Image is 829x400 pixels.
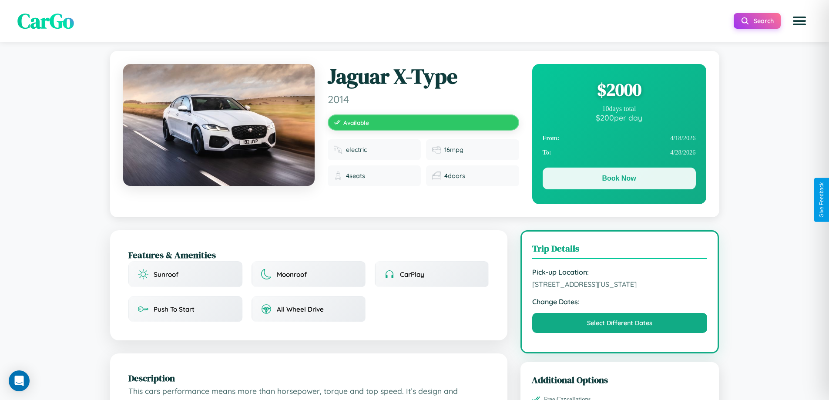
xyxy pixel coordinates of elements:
div: Open Intercom Messenger [9,370,30,391]
div: $ 200 per day [543,113,696,122]
button: Select Different Dates [532,313,708,333]
span: All Wheel Drive [277,305,324,313]
strong: Pick-up Location: [532,268,708,276]
img: Seats [334,171,342,180]
span: CarPlay [400,270,424,279]
div: $ 2000 [543,78,696,101]
div: Give Feedback [819,182,825,218]
button: Open menu [787,9,812,33]
span: 4 doors [444,172,465,180]
span: [STREET_ADDRESS][US_STATE] [532,280,708,289]
span: 2014 [328,93,519,106]
span: 4 seats [346,172,365,180]
span: Sunroof [154,270,178,279]
strong: To: [543,149,551,156]
div: 4 / 18 / 2026 [543,131,696,145]
img: Fuel type [334,145,342,154]
span: CarGo [17,7,74,35]
button: Search [734,13,781,29]
span: Available [343,119,369,126]
h2: Features & Amenities [128,249,489,261]
img: Fuel efficiency [432,145,441,154]
h3: Trip Details [532,242,708,259]
button: Book Now [543,168,696,189]
img: Doors [432,171,441,180]
span: Search [754,17,774,25]
span: 16 mpg [444,146,463,154]
span: Push To Start [154,305,195,313]
h1: Jaguar X-Type [328,64,519,89]
strong: From: [543,134,560,142]
img: Jaguar X-Type 2014 [123,64,315,186]
h3: Additional Options [532,373,708,386]
strong: Change Dates: [532,297,708,306]
span: Moonroof [277,270,307,279]
span: electric [346,146,367,154]
h2: Description [128,372,489,384]
div: 10 days total [543,105,696,113]
div: 4 / 28 / 2026 [543,145,696,160]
